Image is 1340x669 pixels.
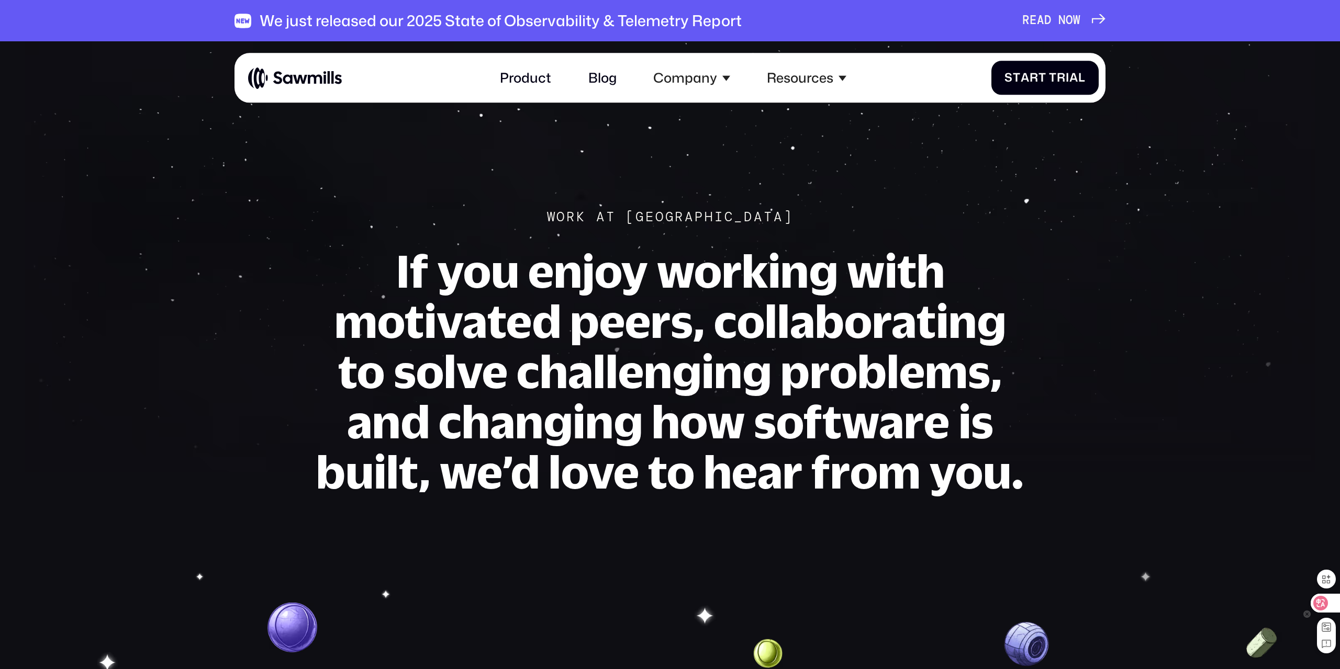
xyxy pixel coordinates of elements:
[1058,14,1066,28] span: N
[643,60,740,96] div: Company
[1073,14,1080,28] span: W
[1004,71,1013,85] span: S
[578,60,627,96] a: Blog
[1021,71,1030,85] span: a
[757,60,856,96] div: Resources
[314,245,1026,496] h1: If you enjoy working with motivated peers, collaborating to solve challenging problems, and chang...
[1022,14,1105,28] a: READNOW
[767,70,833,86] div: Resources
[1069,71,1078,85] span: a
[547,209,794,225] div: Work At [GEOGRAPHIC_DATA]
[1057,71,1066,85] span: r
[1037,14,1044,28] span: A
[1030,71,1038,85] span: r
[260,12,742,30] div: We just released our 2025 State of Observability & Telemetry Report
[1022,14,1030,28] span: R
[1078,71,1086,85] span: l
[1049,71,1057,85] span: T
[653,70,717,86] div: Company
[1038,71,1046,85] span: t
[1013,71,1021,85] span: t
[1044,14,1052,28] span: D
[1066,71,1069,85] span: i
[490,60,561,96] a: Product
[991,61,1099,95] a: StartTrial
[1066,14,1073,28] span: O
[1030,14,1037,28] span: E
